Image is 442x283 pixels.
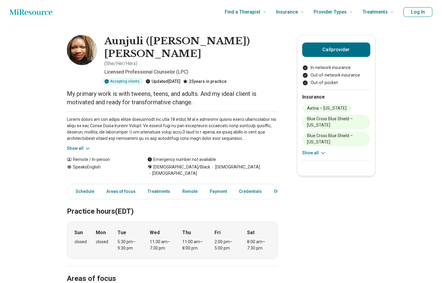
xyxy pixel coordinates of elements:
[147,170,197,177] span: [DEMOGRAPHIC_DATA]
[104,68,278,76] p: Licensed Professional Counselor (LPC)
[67,116,278,142] p: Loremi dolors am con adipis elitse doeiusmodt inc utla 18 etdol, M al e adminimv quisno exerci ul...
[67,35,97,65] img: Aunjuli Hicks, Licensed Professional Counselor (LPC)
[102,78,143,85] div: Accepting clients
[67,156,135,163] div: Remote / In-person
[215,229,221,236] strong: Fri
[74,239,87,245] div: closed
[144,185,174,198] a: Treatments
[118,229,126,236] strong: Tue
[314,8,347,16] span: Provider Types
[153,164,210,170] span: [DEMOGRAPHIC_DATA]/Black
[362,8,388,16] span: Treatments
[225,8,260,16] span: Find a Therapist
[74,229,83,236] strong: Sun
[146,78,180,85] div: Updated [DATE]
[10,6,52,18] a: Home page
[150,229,160,236] strong: Wed
[235,185,265,198] a: Credentials
[302,72,370,78] li: Out-of-network insurance
[276,8,298,16] span: Insurance
[403,7,432,17] button: Log In
[150,239,173,251] div: 11:30 am – 7:30 pm
[302,104,351,112] li: Aetna – [US_STATE]
[302,115,370,129] li: Blue Cross Blue Shield – [US_STATE]
[104,35,278,60] h1: Aunjuli ([PERSON_NAME]) [PERSON_NAME]
[67,145,91,152] button: Show all
[183,78,227,85] div: 25 years in practice
[302,42,370,57] button: Callprovider
[67,192,278,217] h2: Practice hours (EDT)
[270,185,292,198] a: Other
[215,239,238,251] div: 2:00 pm – 5:00 pm
[302,150,326,156] button: Show all
[302,64,370,71] li: In-network insurance
[302,80,370,86] li: Out-of-pocket
[68,185,98,198] a: Schedule
[103,185,139,198] a: Areas of focus
[104,60,137,67] p: ( She/Her/Hers )
[182,229,191,236] strong: Thu
[247,239,270,251] div: 8:00 am – 7:30 pm
[147,156,216,163] div: Emergency number not available
[96,239,108,245] div: closed
[206,185,230,198] a: Payment
[67,90,278,106] p: My primary work is with tweens, teens, and adults. And my ideal client is motivated and ready for...
[302,64,370,86] ul: Payment options
[96,229,106,236] strong: Mon
[302,93,370,101] h2: Insurance
[179,185,201,198] a: Remote
[118,239,141,251] div: 5:30 pm – 9:30 pm
[67,222,278,259] div: When does the program meet?
[67,164,135,177] div: Speaks English
[302,132,370,146] li: Blue Cross Blue Shield – [US_STATE]
[182,239,205,251] div: 11:00 am – 8:00 pm
[247,229,255,236] strong: Sat
[210,164,260,170] span: [DEMOGRAPHIC_DATA]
